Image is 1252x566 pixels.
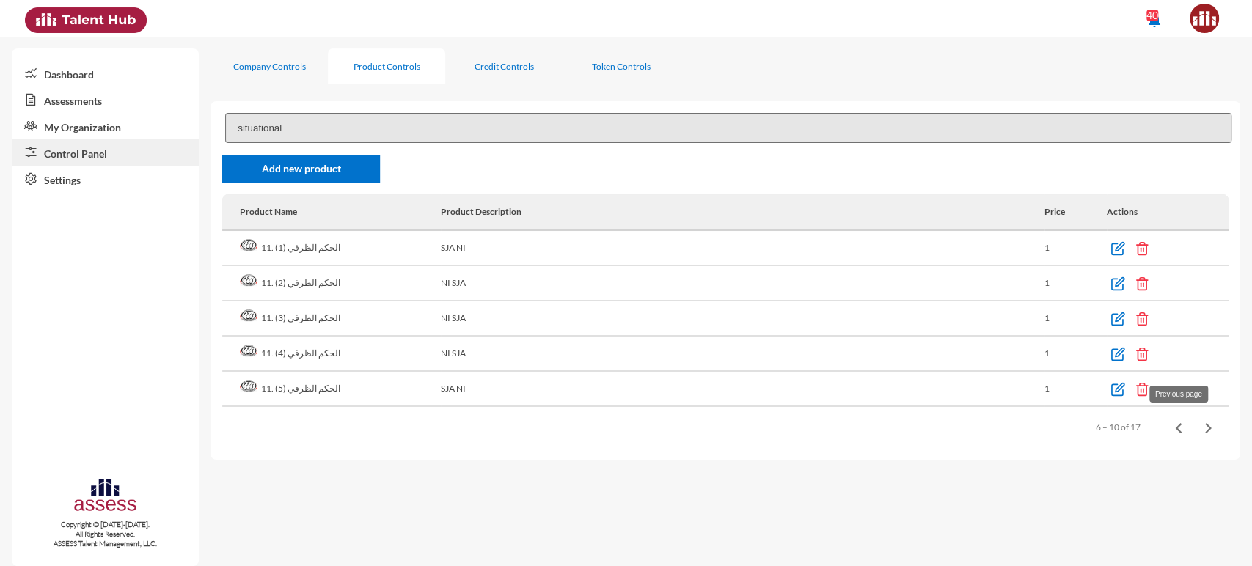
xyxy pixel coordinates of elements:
[1044,301,1107,337] td: 1
[441,301,1044,337] td: NI SJA
[240,206,297,217] div: Product Name
[12,87,199,113] a: Assessments
[441,337,1044,372] td: NI SJA
[441,266,1044,301] td: NI SJA
[240,206,440,217] div: Product Name
[1044,266,1107,301] td: 1
[441,372,1044,407] td: SJA NI
[222,266,440,301] td: 11. الحكم الظرفي (2)
[222,337,440,372] td: 11. الحكم الظرفي (4)
[222,372,440,407] td: 11. الحكم الظرفي (5)
[12,60,199,87] a: Dashboard
[1044,231,1107,266] td: 1
[222,155,380,183] a: Add new product
[12,139,199,166] a: Control Panel
[1164,413,1193,442] button: Previous page
[12,113,199,139] a: My Organization
[441,206,521,217] div: Product Description
[12,520,199,548] p: Copyright © [DATE]-[DATE]. All Rights Reserved. ASSESS Talent Management, LLC.
[225,113,1231,143] input: Search
[475,61,534,72] div: Credit Controls
[222,231,440,266] td: 11. الحكم الظرفي (1)
[222,301,440,337] td: 11. الحكم الظرفي (3)
[1146,10,1158,21] div: 40
[1096,422,1141,433] div: 6 – 10 of 17
[1193,413,1223,442] button: Next page
[1044,337,1107,372] td: 1
[354,61,420,72] div: Product Controls
[1044,206,1107,217] div: Price
[73,477,138,518] img: assesscompany-logo.png
[1146,11,1163,29] mat-icon: notifications
[1044,206,1065,217] div: Price
[1107,194,1229,231] th: Actions
[592,61,651,72] div: Token Controls
[233,61,306,72] div: Company Controls
[441,231,1044,266] td: SJA NI
[1044,372,1107,407] td: 1
[12,166,199,192] a: Settings
[441,206,1044,217] div: Product Description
